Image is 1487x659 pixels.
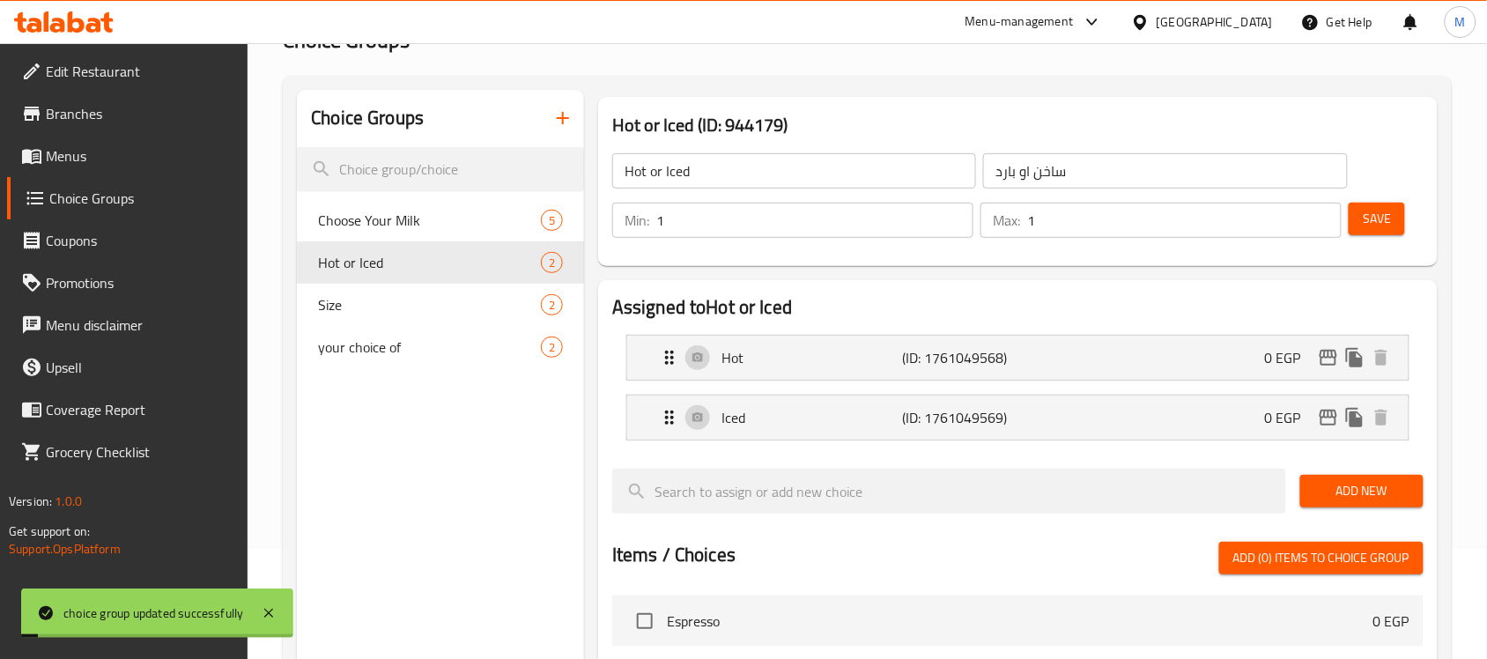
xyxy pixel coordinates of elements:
p: Hot [721,347,902,368]
a: Menus [7,135,248,177]
span: 5 [542,212,562,229]
div: choice group updated successfully [63,603,244,623]
span: Menu disclaimer [46,315,234,336]
button: Add (0) items to choice group [1219,542,1424,574]
span: Hot or Iced [318,252,541,273]
a: Choice Groups [7,177,248,219]
p: Min: [625,210,649,231]
span: Add New [1314,480,1409,502]
span: your choice of [318,337,541,358]
a: Upsell [7,346,248,389]
button: edit [1315,344,1342,371]
div: Choices [541,294,563,315]
a: Grocery Checklist [7,431,248,473]
span: 1.0.0 [55,490,82,513]
span: Branches [46,103,234,124]
button: duplicate [1342,344,1368,371]
div: [GEOGRAPHIC_DATA] [1157,12,1273,32]
p: 0 EGP [1373,611,1409,632]
h2: Items / Choices [612,542,736,568]
div: Menu-management [965,11,1074,33]
span: Edit Restaurant [46,61,234,82]
a: Coupons [7,219,248,262]
div: your choice of2 [297,326,584,368]
p: Max: [993,210,1020,231]
a: Support.OpsPlatform [9,537,121,560]
a: Promotions [7,262,248,304]
span: Add (0) items to choice group [1233,547,1409,569]
span: Choice Groups [49,188,234,209]
span: 2 [542,339,562,356]
div: Choices [541,337,563,358]
span: Coverage Report [46,399,234,420]
div: Choices [541,252,563,273]
span: M [1455,12,1466,32]
span: Save [1363,208,1391,230]
span: 2 [542,255,562,271]
button: duplicate [1342,404,1368,431]
span: Coupons [46,230,234,251]
a: Edit Restaurant [7,50,248,93]
span: Size [318,294,541,315]
h2: Choice Groups [311,105,424,131]
span: Get support on: [9,520,90,543]
p: 0 EGP [1265,407,1315,428]
button: delete [1368,344,1395,371]
span: Choose Your Milk [318,210,541,231]
h2: Assigned to Hot or Iced [612,294,1424,321]
span: Select choice [626,603,663,640]
button: Save [1349,203,1405,235]
p: Iced [721,407,902,428]
a: Branches [7,93,248,135]
li: Expand [612,388,1424,448]
div: Choices [541,210,563,231]
span: Espresso [667,611,1373,632]
p: (ID: 1761049568) [902,347,1023,368]
a: Menu disclaimer [7,304,248,346]
div: Expand [627,336,1409,380]
span: Promotions [46,272,234,293]
input: search [297,147,584,192]
a: Coverage Report [7,389,248,431]
span: Version: [9,490,52,513]
button: edit [1315,404,1342,431]
div: Size2 [297,284,584,326]
span: Menus [46,145,234,167]
h3: Hot or Iced (ID: 944179) [612,111,1424,139]
p: (ID: 1761049569) [902,407,1023,428]
span: Grocery Checklist [46,441,234,463]
li: Expand [612,328,1424,388]
input: search [612,469,1286,514]
span: 2 [542,297,562,314]
div: Choose Your Milk5 [297,199,584,241]
p: 0 EGP [1265,347,1315,368]
div: Hot or Iced2 [297,241,584,284]
div: Expand [627,396,1409,440]
button: Add New [1300,475,1424,507]
button: delete [1368,404,1395,431]
span: Upsell [46,357,234,378]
